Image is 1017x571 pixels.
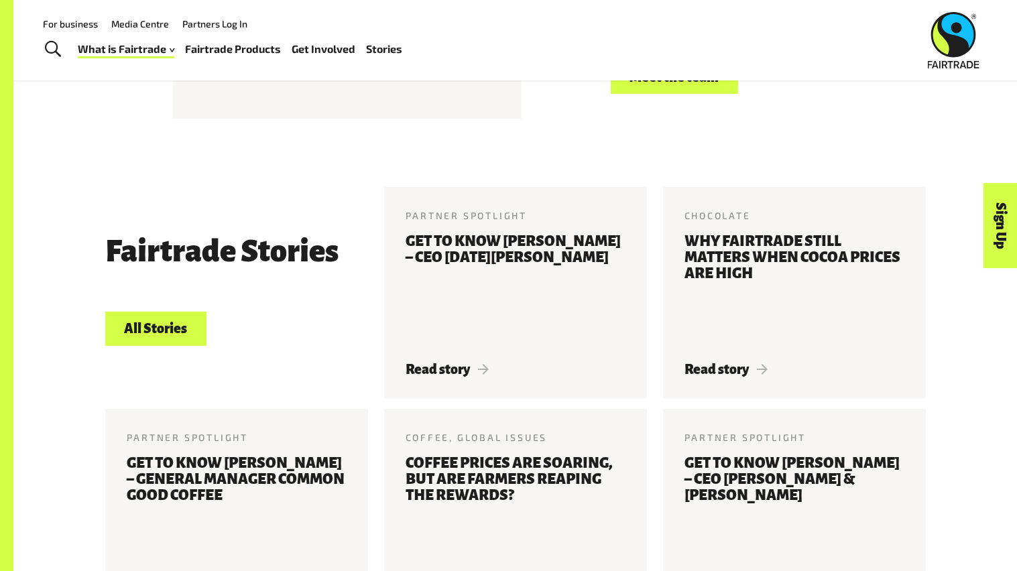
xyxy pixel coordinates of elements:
h3: Fairtrade Stories [105,235,339,268]
a: Media Centre [111,18,169,29]
a: Partner Spotlight Get to know [PERSON_NAME] – CEO [DATE][PERSON_NAME] Read story [384,187,647,398]
span: Partner Spotlight [684,432,806,443]
span: Chocolate [684,210,751,221]
span: Read story [406,362,489,377]
img: Fairtrade Australia New Zealand logo [928,12,979,68]
a: Chocolate Why Fairtrade still matters when cocoa prices are high Read story [663,187,926,398]
a: Get Involved [292,40,355,59]
span: Coffee, Global Issues [406,432,548,443]
h3: Why Fairtrade still matters when cocoa prices are high [684,233,904,346]
span: Partner Spotlight [406,210,528,221]
a: What is Fairtrade [78,40,174,59]
h3: Get to know [PERSON_NAME] – CEO [DATE][PERSON_NAME] [406,233,625,346]
a: All Stories [105,312,206,346]
a: For business [43,18,98,29]
a: Toggle Search [36,33,69,66]
h3: Get to know [PERSON_NAME] – CEO [PERSON_NAME] & [PERSON_NAME] [684,455,904,568]
a: Partners Log In [182,18,247,29]
a: Stories [366,40,402,59]
h3: Get to know [PERSON_NAME] – General Manager Common Good Coffee [127,455,347,568]
a: Fairtrade Products [185,40,281,59]
span: Read story [684,362,768,377]
h3: Coffee prices are soaring, but are farmers reaping the rewards? [406,455,625,568]
span: Partner Spotlight [127,432,249,443]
